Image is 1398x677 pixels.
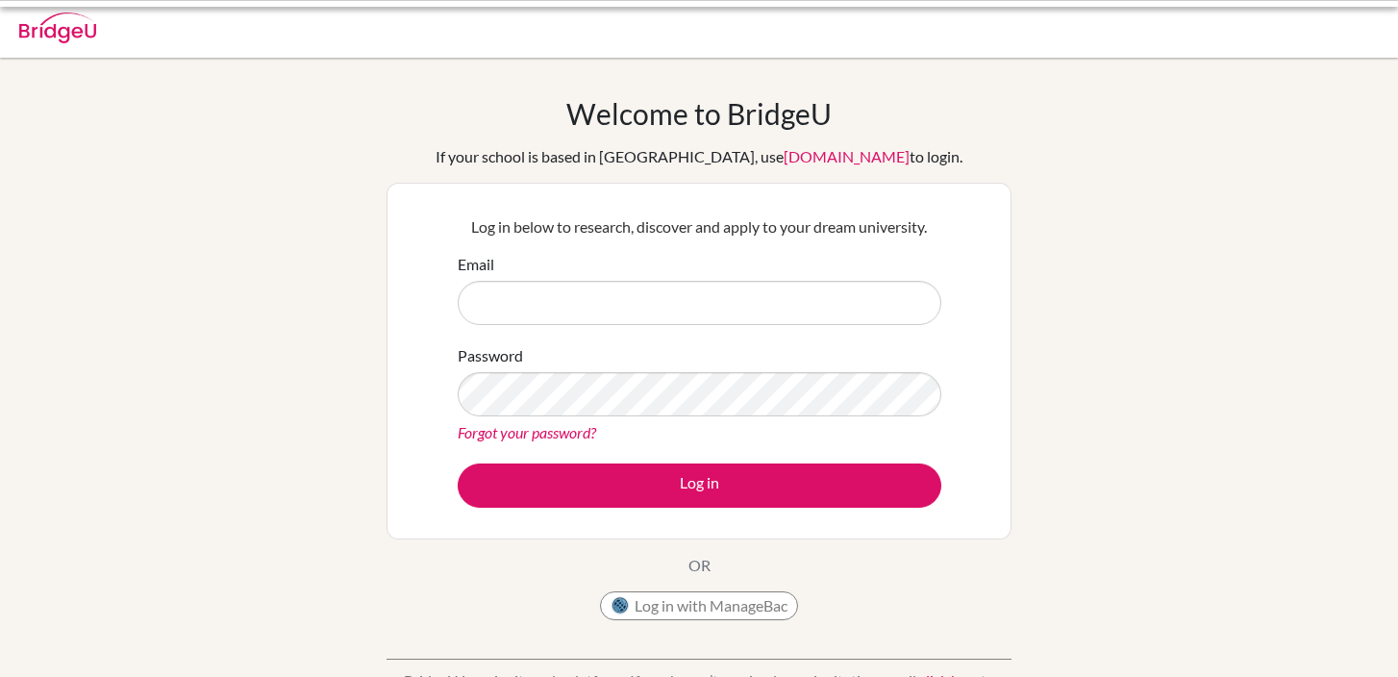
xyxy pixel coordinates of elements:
[458,344,523,367] label: Password
[458,215,941,238] p: Log in below to research, discover and apply to your dream university.
[458,464,941,508] button: Log in
[436,145,962,168] div: If your school is based in [GEOGRAPHIC_DATA], use to login.
[458,253,494,276] label: Email
[19,13,96,43] img: Bridge-U
[458,423,596,441] a: Forgot your password?
[688,554,711,577] p: OR
[600,591,798,620] button: Log in with ManageBac
[566,96,832,131] h1: Welcome to BridgeU
[784,147,910,165] a: [DOMAIN_NAME]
